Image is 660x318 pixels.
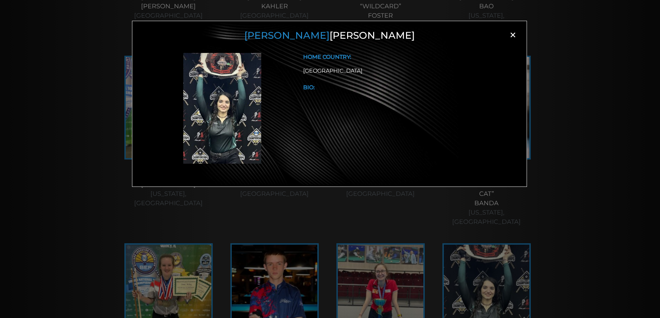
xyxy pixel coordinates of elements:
b: HOME COUNTRY: [303,54,351,60]
span: [PERSON_NAME] [244,29,329,41]
h3: [PERSON_NAME] [141,30,518,42]
span: × [508,30,518,40]
b: BIO: [303,84,315,91]
img: Ashley Benoit [183,53,261,164]
div: [GEOGRAPHIC_DATA] [303,67,510,75]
